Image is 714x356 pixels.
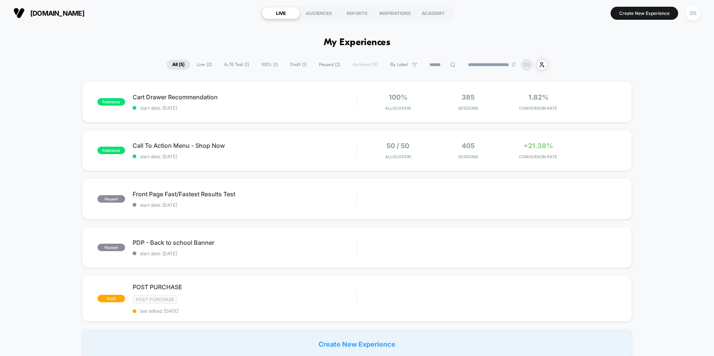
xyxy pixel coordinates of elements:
[167,60,190,70] span: All ( 5 )
[385,106,411,111] span: Allocation
[524,62,530,68] p: DS
[389,93,407,101] span: 100%
[11,7,87,19] button: [DOMAIN_NAME]
[611,7,678,20] button: Create New Experience
[324,37,391,48] h1: My Experiences
[300,7,338,19] div: AUDIENCES
[285,60,312,70] span: Draft ( 1 )
[133,283,357,291] span: POST PURCHASE
[686,6,701,21] div: DS
[390,62,408,68] span: By Label
[30,9,84,17] span: [DOMAIN_NAME]
[133,190,357,198] span: Front Page Fast/Fastest Results Test
[376,7,414,19] div: INSPIRATIONS
[133,295,177,304] span: Post Purchase
[313,60,346,70] span: Paused ( 2 )
[505,106,572,111] span: CONVERSION RATE
[133,142,357,149] span: Call To Action Menu - Shop Now
[414,7,452,19] div: ACADEMY
[97,195,125,203] span: paused
[256,60,283,70] span: 100% ( 1 )
[13,7,25,19] img: Visually logo
[505,154,572,159] span: CONVERSION RATE
[385,154,411,159] span: Allocation
[97,244,125,251] span: paused
[133,105,357,111] span: start date: [DATE]
[528,93,549,101] span: 1.82%
[133,251,357,256] span: start date: [DATE]
[97,295,125,302] span: draft
[262,7,300,19] div: LIVE
[387,142,409,150] span: 50 / 50
[218,60,255,70] span: A/B Test ( 1 )
[97,98,125,106] span: published
[512,62,516,67] img: end
[435,154,502,159] span: Sessions
[97,147,125,154] span: published
[191,60,217,70] span: Live ( 2 )
[133,202,357,208] span: start date: [DATE]
[435,106,502,111] span: Sessions
[133,308,357,314] span: last edited: [DATE]
[338,7,376,19] div: REPORTS
[462,93,475,101] span: 385
[462,142,475,150] span: 405
[133,154,357,159] span: start date: [DATE]
[524,142,553,150] span: +21.38%
[133,93,357,101] span: Cart Drawer Recommendation
[684,6,703,21] button: DS
[133,239,357,246] span: PDP - Back to school Banner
